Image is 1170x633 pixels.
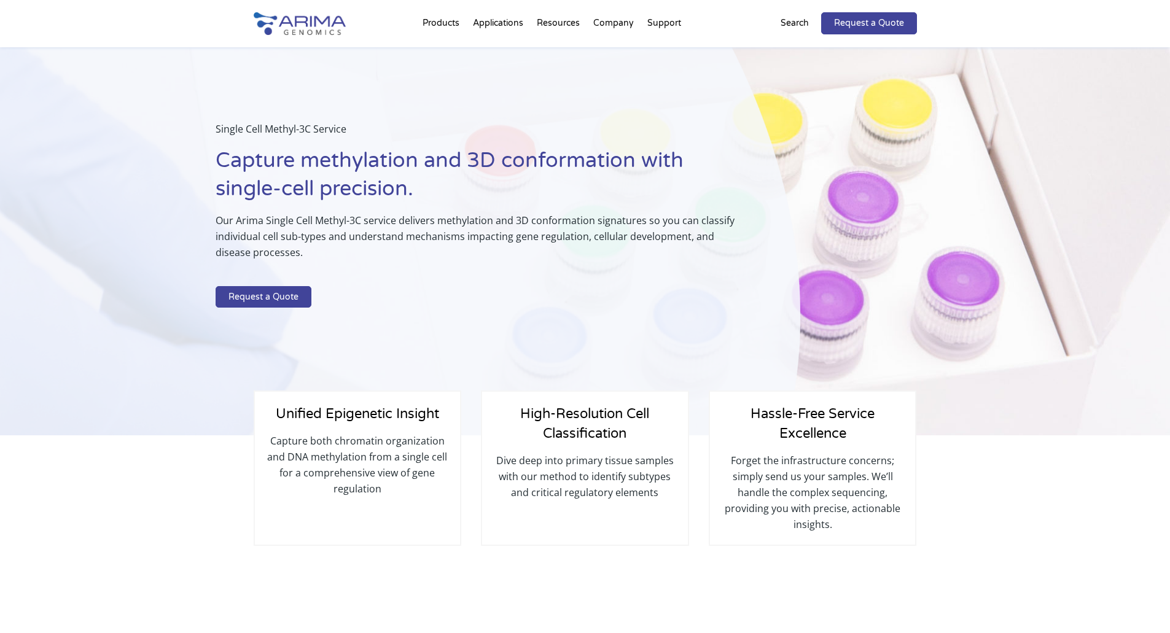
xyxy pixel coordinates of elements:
h1: Capture methylation and 3D conformation with single-cell precision. [216,147,739,212]
span: High-Resolution Cell Classification [520,406,649,441]
p: Our Arima Single Cell Methyl-3C service delivers methylation and 3D conformation signatures so yo... [216,212,739,270]
img: Arima-Genomics-logo [254,12,346,35]
span: Hassle-Free Service Excellence [751,406,875,441]
p: Capture both chromatin organization and DNA methylation from a single cell for a comprehensive vi... [267,433,448,497]
span: Unified Epigenetic Insight [276,406,439,422]
a: Request a Quote [821,12,917,34]
a: Request a Quote [216,286,311,308]
p: Single Cell Methyl-3C Service [216,121,739,147]
p: Search [781,15,809,31]
p: Dive deep into primary tissue samples with our method to identify subtypes and critical regulator... [494,452,675,500]
p: Forget the infrastructure concerns; simply send us your samples. We’ll handle the complex sequenc... [722,452,903,532]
